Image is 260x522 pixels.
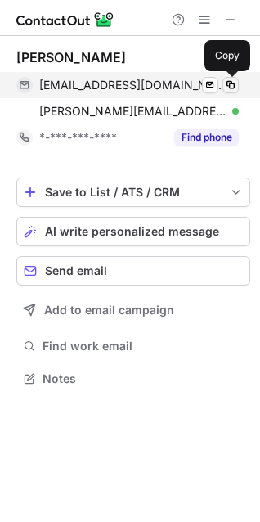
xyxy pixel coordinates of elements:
span: Send email [45,264,107,277]
span: Find work email [43,339,244,353]
div: [PERSON_NAME] [16,49,126,65]
button: save-profile-one-click [16,178,250,207]
button: Find work email [16,335,250,358]
span: [EMAIL_ADDRESS][DOMAIN_NAME] [39,78,226,92]
div: Save to List / ATS / CRM [45,186,222,199]
button: Notes [16,367,250,390]
span: Add to email campaign [44,304,174,317]
span: AI write personalized message [45,225,219,238]
button: Add to email campaign [16,295,250,325]
button: AI write personalized message [16,217,250,246]
span: [PERSON_NAME][EMAIL_ADDRESS][PERSON_NAME][DOMAIN_NAME] [39,104,226,119]
button: Reveal Button [174,129,239,146]
span: Notes [43,371,244,386]
img: ContactOut v5.3.10 [16,10,114,29]
button: Send email [16,256,250,286]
